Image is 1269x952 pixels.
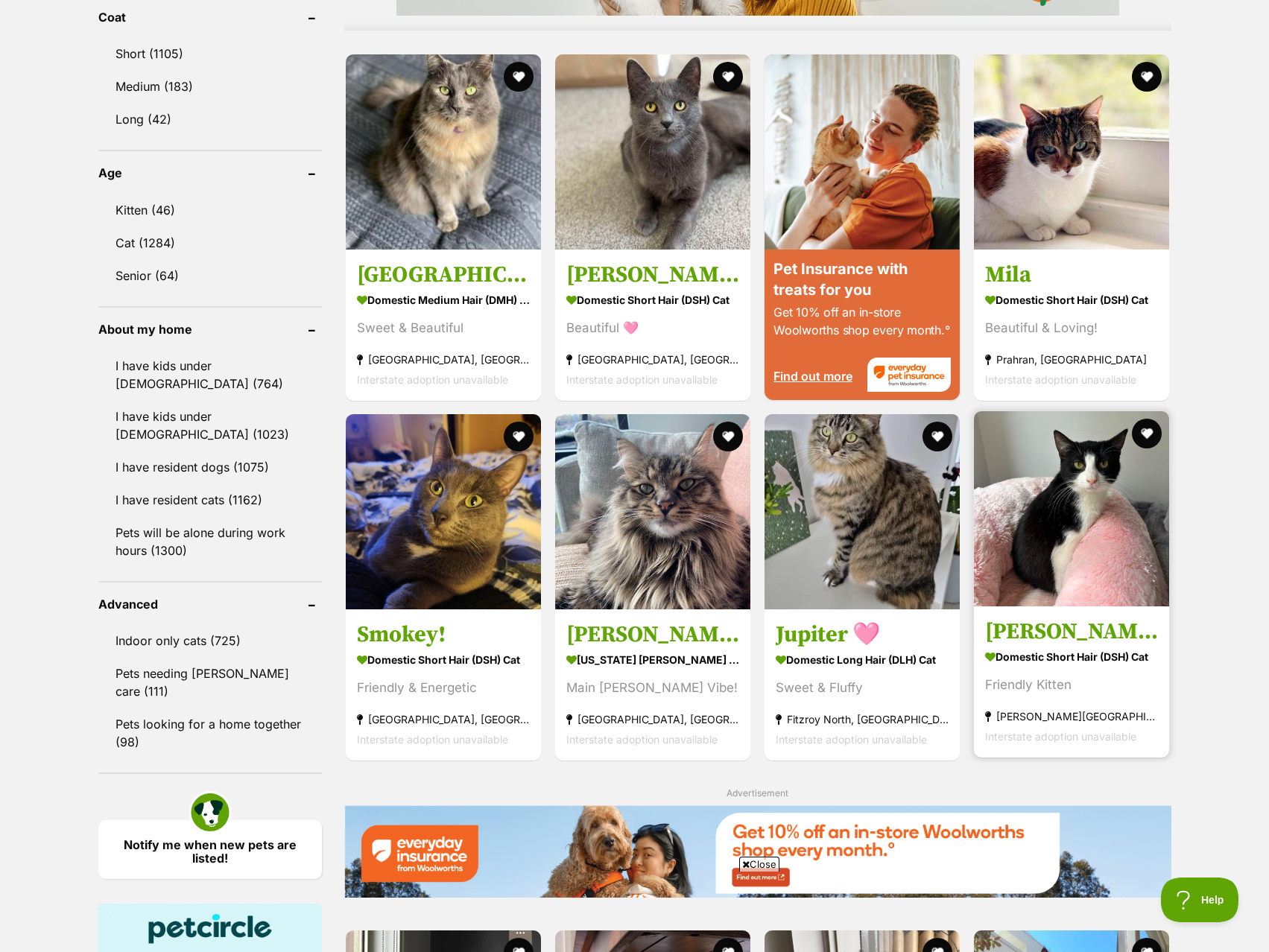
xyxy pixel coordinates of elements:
strong: Domestic Short Hair (DSH) Cat [985,646,1158,667]
header: Age [98,166,322,180]
button: favourite [1133,419,1162,448]
a: Pets needing [PERSON_NAME] care (111) [98,658,322,707]
iframe: Advertisement [273,878,996,945]
strong: [GEOGRAPHIC_DATA], [GEOGRAPHIC_DATA] [566,709,739,729]
strong: Prahran, [GEOGRAPHIC_DATA] [985,349,1158,369]
a: Everyday Insurance promotional banner [344,805,1171,900]
header: Coat [98,10,322,24]
a: I have kids under [DEMOGRAPHIC_DATA] (1023) [98,401,322,450]
a: Notify me when new pets are listed! [98,820,322,879]
button: favourite [713,422,743,451]
span: Interstate adoption unavailable [357,372,508,385]
a: Medium (183) [98,71,322,102]
strong: [GEOGRAPHIC_DATA], [GEOGRAPHIC_DATA] [566,349,739,369]
strong: [GEOGRAPHIC_DATA], [GEOGRAPHIC_DATA] [357,349,530,369]
strong: Fitzroy North, [GEOGRAPHIC_DATA] [776,709,949,729]
a: Short (1105) [98,38,322,69]
a: Jupiter 🩷 Domestic Long Hair (DLH) Cat Sweet & Fluffy Fitzroy North, [GEOGRAPHIC_DATA] Interstate... [765,609,960,761]
span: Interstate adoption unavailable [566,733,718,746]
a: [PERSON_NAME] [US_STATE] [PERSON_NAME] Cat Main [PERSON_NAME] Vibe! [GEOGRAPHIC_DATA], [GEOGRAPHI... [555,609,750,761]
img: Everyday Insurance promotional banner [344,805,1171,897]
div: Friendly Kitten [985,675,1158,695]
a: I have resident dogs (1075) [98,451,322,483]
h3: [PERSON_NAME] [985,618,1158,646]
button: favourite [504,422,534,451]
img: Mila - Domestic Short Hair (DSH) Cat [974,54,1169,250]
a: Kitten (46) [98,194,322,226]
strong: [GEOGRAPHIC_DATA], [GEOGRAPHIC_DATA] [357,709,530,729]
strong: Domestic Short Hair (DSH) Cat [985,288,1158,310]
a: Smokey! Domestic Short Hair (DSH) Cat Friendly & Energetic [GEOGRAPHIC_DATA], [GEOGRAPHIC_DATA] I... [346,609,541,761]
button: favourite [1133,62,1162,92]
div: Sweet & Fluffy [776,678,949,698]
a: Mila Domestic Short Hair (DSH) Cat Beautiful & Loving! Prahran, [GEOGRAPHIC_DATA] Interstate adop... [974,249,1169,400]
a: [GEOGRAPHIC_DATA] Domestic Medium Hair (DMH) Cat Sweet & Beautiful [GEOGRAPHIC_DATA], [GEOGRAPHIC... [346,249,541,400]
a: Cat (1284) [98,227,322,258]
img: Jess - Domestic Short Hair (DSH) Cat [974,411,1169,606]
div: Friendly & Energetic [357,678,530,698]
h3: Smokey! [357,621,530,649]
h3: [GEOGRAPHIC_DATA] [357,260,530,288]
h3: [PERSON_NAME] [566,621,739,649]
a: [PERSON_NAME] 🩷 Domestic Short Hair (DSH) Cat Beautiful 🩷 [GEOGRAPHIC_DATA], [GEOGRAPHIC_DATA] In... [555,249,750,400]
img: Sarabi 🩷 - Domestic Short Hair (DSH) Cat [555,54,750,250]
a: Senior (64) [98,260,322,291]
h3: Jupiter 🩷 [776,621,949,649]
h3: Mila [985,260,1158,288]
img: Paris - Domestic Medium Hair (DMH) Cat [346,54,541,250]
span: Close [739,857,779,872]
span: Advertisement [727,787,788,799]
a: Long (42) [98,104,322,135]
strong: [US_STATE] [PERSON_NAME] Cat [566,649,739,670]
strong: [PERSON_NAME][GEOGRAPHIC_DATA], [GEOGRAPHIC_DATA] [985,706,1158,726]
span: Interstate adoption unavailable [985,730,1136,743]
div: Sweet & Beautiful [357,317,530,337]
img: Rodney - Maine Coon Cat [555,414,750,609]
div: Beautiful 🩷 [566,317,739,337]
div: Main [PERSON_NAME] Vibe! [566,678,739,698]
button: favourite [923,422,952,451]
strong: Domestic Short Hair (DSH) Cat [566,288,739,310]
strong: Domestic Medium Hair (DMH) Cat [357,288,530,310]
a: Indoor only cats (725) [98,625,322,656]
button: favourite [713,62,743,92]
strong: Domestic Long Hair (DLH) Cat [776,649,949,670]
span: Interstate adoption unavailable [985,372,1136,385]
img: Smokey! - Domestic Short Hair (DSH) Cat [346,414,541,609]
span: Interstate adoption unavailable [357,733,508,746]
strong: Domestic Short Hair (DSH) Cat [357,649,530,670]
button: favourite [504,62,534,92]
a: [PERSON_NAME] Domestic Short Hair (DSH) Cat Friendly Kitten [PERSON_NAME][GEOGRAPHIC_DATA], [GEOG... [974,606,1169,758]
header: Advanced [98,597,322,611]
span: Interstate adoption unavailable [776,733,927,746]
div: Beautiful & Loving! [985,317,1158,337]
a: I have resident cats (1162) [98,484,322,515]
header: About my home [98,323,322,336]
a: Pets will be alone during work hours (1300) [98,517,322,566]
a: Pets looking for a home together (98) [98,708,322,758]
img: Jupiter 🩷 - Domestic Long Hair (DLH) Cat [765,414,960,609]
span: Interstate adoption unavailable [566,372,718,385]
h3: [PERSON_NAME] 🩷 [566,260,739,288]
iframe: Help Scout Beacon - Open [1161,878,1239,922]
a: I have kids under [DEMOGRAPHIC_DATA] (764) [98,350,322,399]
